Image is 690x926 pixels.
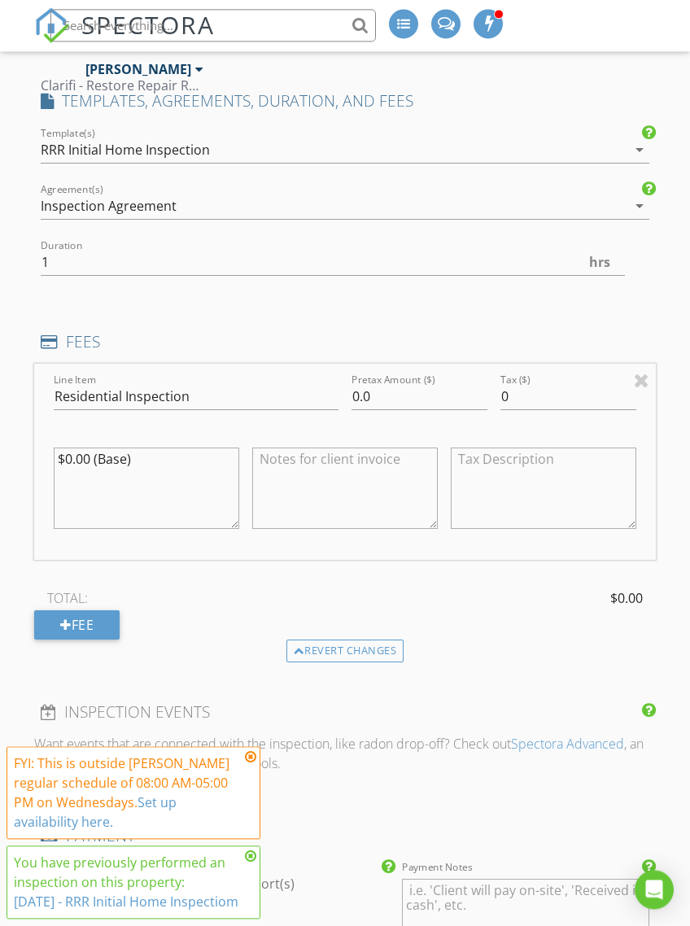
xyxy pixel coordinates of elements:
[14,893,238,911] a: [DATE] - RRR Initial Home Inspectiom
[635,871,674,910] div: Open Intercom Messenger
[41,332,649,353] h4: FEES
[41,250,624,277] input: 0.0
[41,91,649,112] h4: TEMPLATES, AGREEMENTS, DURATION, AND FEES
[85,62,191,78] div: [PERSON_NAME]
[34,735,655,774] p: Want events that are connected with the inspection, like radon drop-off? Check out , an add-on su...
[286,640,404,663] div: Revert changes
[14,754,240,832] div: FYI: This is outside [PERSON_NAME] regular schedule of 08:00 AM-05:00 PM on Wednesdays.
[41,78,203,94] div: Clarifi - Restore Repair Renew
[630,197,649,216] i: arrow_drop_down
[610,589,643,609] span: $0.00
[47,589,88,609] span: TOTAL:
[511,736,624,753] a: Spectora Advanced
[41,199,177,214] div: Inspection Agreement
[41,143,210,158] div: RRR Initial Home Inspection
[589,256,610,269] span: hrs
[14,854,240,912] div: You have previously performed an inspection on this property:
[41,702,649,723] h4: INSPECTION EVENTS
[41,826,649,847] h4: PAYMENT
[630,141,649,160] i: arrow_drop_down
[50,10,376,42] input: Search everything...
[34,611,120,640] div: Fee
